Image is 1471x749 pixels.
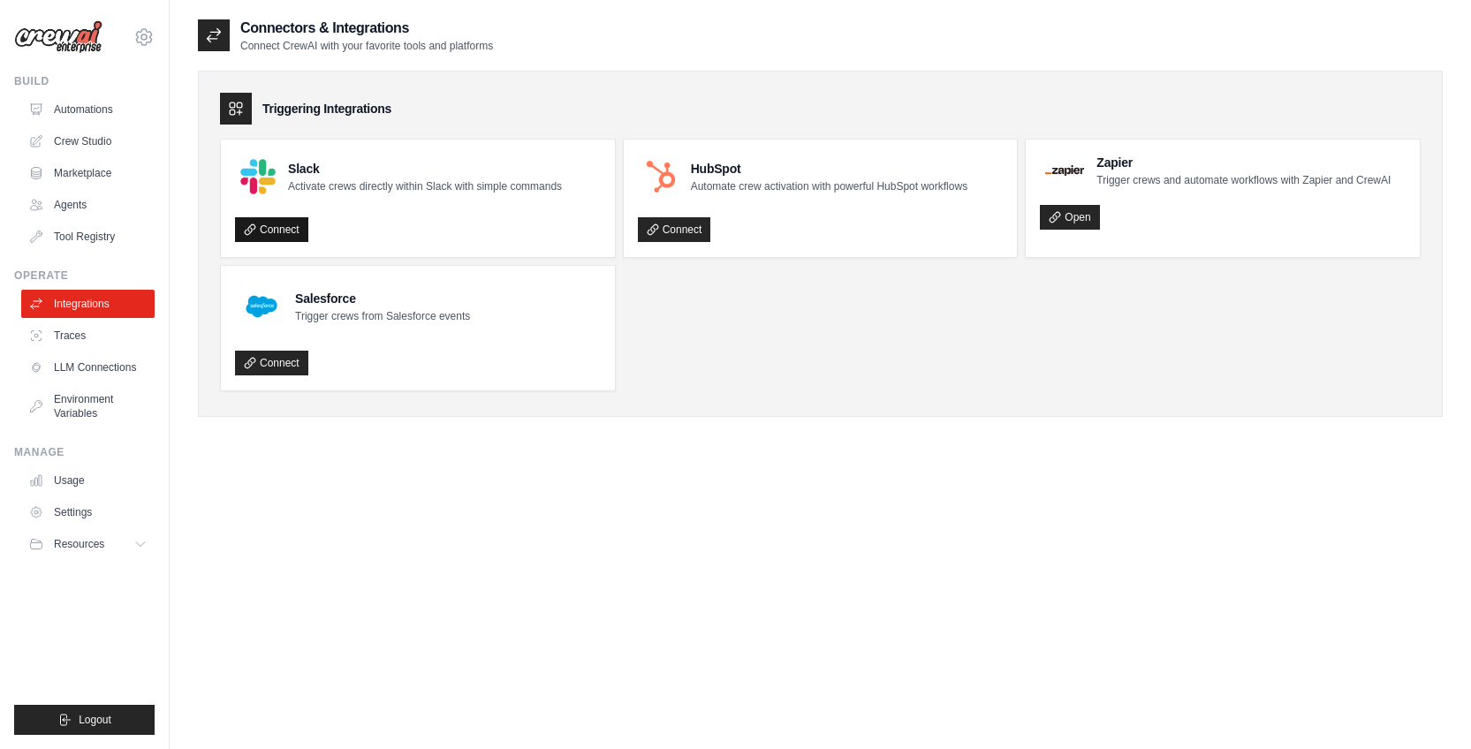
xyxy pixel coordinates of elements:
a: Tool Registry [21,223,155,251]
a: Settings [21,498,155,526]
a: Connect [235,217,308,242]
div: Operate [14,269,155,283]
h2: Connectors & Integrations [240,18,493,39]
p: Trigger crews from Salesforce events [295,309,470,323]
a: Open [1040,205,1099,230]
h4: HubSpot [691,160,967,178]
h4: Salesforce [295,290,470,307]
a: Connect [235,351,308,375]
img: Zapier Logo [1045,165,1084,176]
p: Trigger crews and automate workflows with Zapier and CrewAI [1096,173,1391,187]
a: Usage [21,466,155,495]
a: Integrations [21,290,155,318]
a: Agents [21,191,155,219]
a: Connect [638,217,711,242]
button: Logout [14,705,155,735]
button: Resources [21,530,155,558]
div: Manage [14,445,155,459]
a: Traces [21,322,155,350]
a: Marketplace [21,159,155,187]
a: LLM Connections [21,353,155,382]
a: Crew Studio [21,127,155,155]
img: Logo [14,20,102,54]
span: Resources [54,537,104,551]
p: Activate crews directly within Slack with simple commands [288,179,562,193]
a: Automations [21,95,155,124]
h4: Slack [288,160,562,178]
img: Slack Logo [240,159,276,194]
span: Logout [79,713,111,727]
a: Environment Variables [21,385,155,427]
img: Salesforce Logo [240,285,283,328]
img: HubSpot Logo [643,159,679,194]
p: Automate crew activation with powerful HubSpot workflows [691,179,967,193]
h3: Triggering Integrations [262,100,391,117]
p: Connect CrewAI with your favorite tools and platforms [240,39,493,53]
div: Build [14,74,155,88]
h4: Zapier [1096,154,1391,171]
